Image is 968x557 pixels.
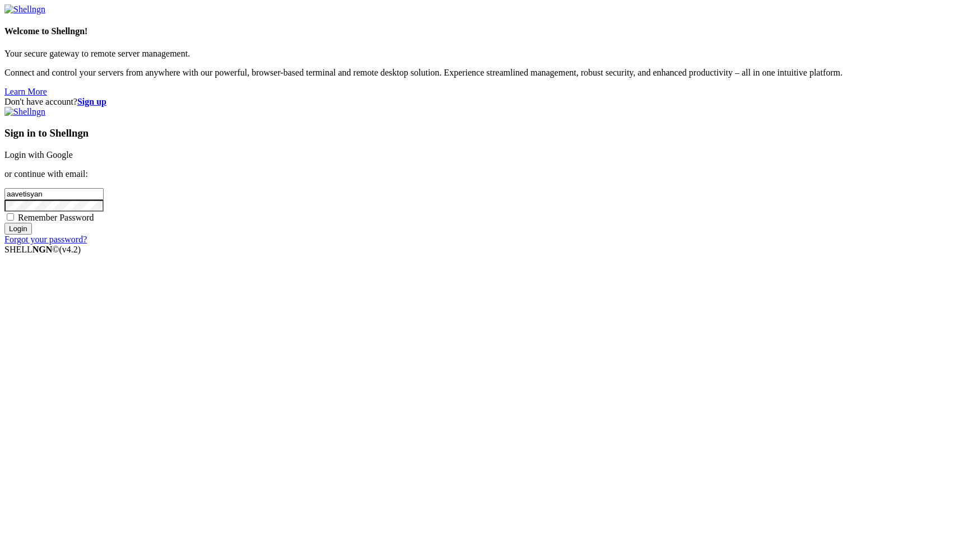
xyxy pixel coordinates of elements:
[4,68,964,78] p: Connect and control your servers from anywhere with our powerful, browser-based terminal and remo...
[4,87,47,96] a: Learn More
[18,213,94,222] span: Remember Password
[32,245,53,254] b: NGN
[59,245,81,254] span: 4.2.0
[4,235,87,244] a: Forgot your password?
[77,97,106,106] a: Sign up
[4,188,104,200] input: Email address
[4,4,45,15] img: Shellngn
[7,213,14,221] input: Remember Password
[4,223,32,235] input: Login
[4,169,964,179] p: or continue with email:
[4,26,964,36] h4: Welcome to Shellngn!
[4,150,73,160] a: Login with Google
[4,127,964,139] h3: Sign in to Shellngn
[4,107,45,117] img: Shellngn
[4,97,964,107] div: Don't have account?
[4,49,964,59] p: Your secure gateway to remote server management.
[4,245,81,254] span: SHELL ©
